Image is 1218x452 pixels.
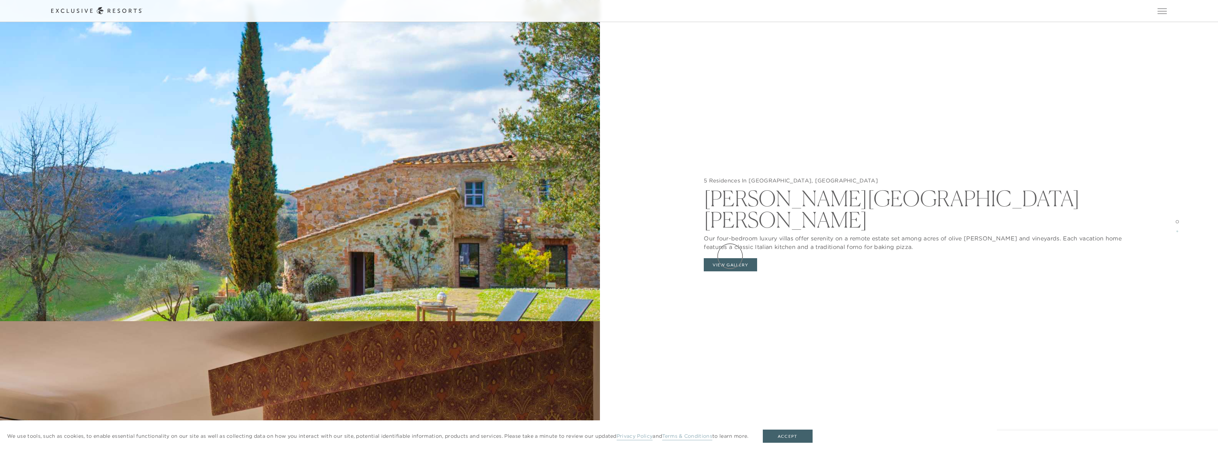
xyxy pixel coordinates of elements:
[617,433,653,440] a: Privacy Policy
[704,184,1132,230] h2: [PERSON_NAME][GEOGRAPHIC_DATA][PERSON_NAME]
[1158,9,1167,14] button: Open navigation
[7,432,749,440] p: We use tools, such as cookies, to enable essential functionality on our site as well as collectin...
[662,433,712,440] a: Terms & Conditions
[704,258,757,272] button: View Gallery
[704,177,1132,184] h5: 5 Residences In [GEOGRAPHIC_DATA], [GEOGRAPHIC_DATA]
[704,230,1132,251] p: Our four-bedroom luxury villas offer serenity on a remote estate set among acres of olive [PERSON...
[763,430,813,443] button: Accept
